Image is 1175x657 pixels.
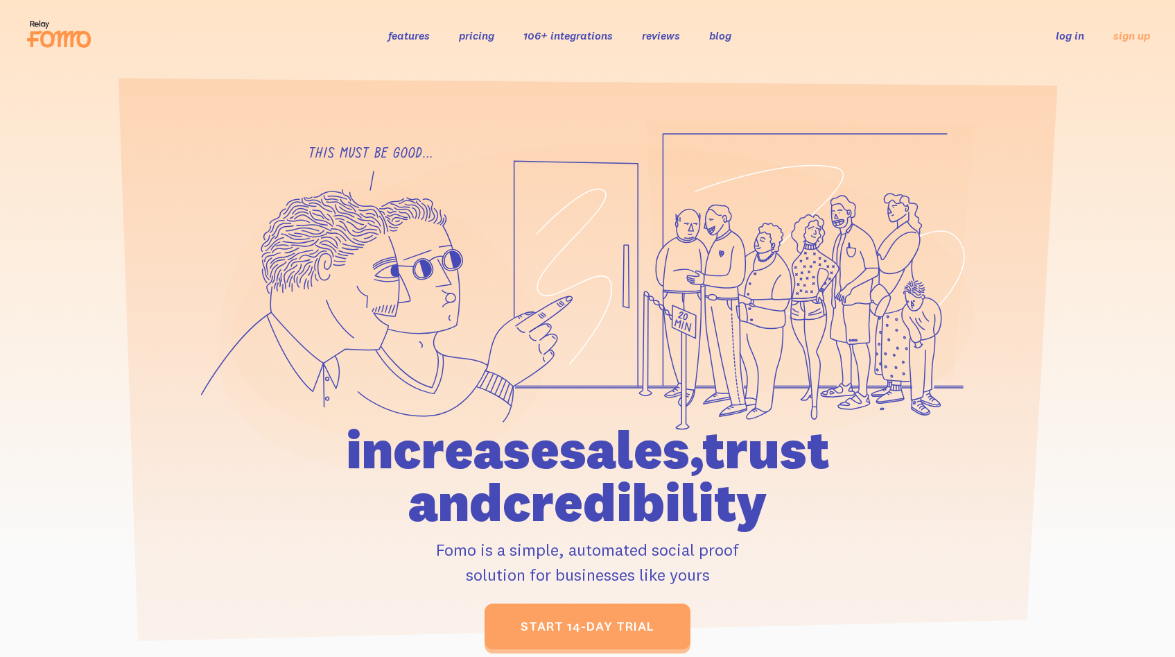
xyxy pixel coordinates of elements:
[709,28,731,42] a: blog
[1113,28,1150,43] a: sign up
[642,28,680,42] a: reviews
[523,28,613,42] a: 106+ integrations
[267,423,909,529] h1: increase sales, trust and credibility
[1056,28,1084,42] a: log in
[485,604,690,649] a: start 14-day trial
[388,28,430,42] a: features
[267,537,909,587] p: Fomo is a simple, automated social proof solution for businesses like yours
[459,28,494,42] a: pricing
